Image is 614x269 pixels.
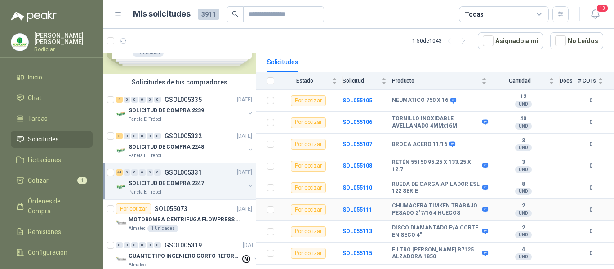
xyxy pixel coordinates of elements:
th: Producto [392,72,492,90]
b: 40 [492,115,554,123]
span: Remisiones [28,227,61,237]
div: UND [515,101,532,108]
p: [DATE] [243,241,258,250]
a: 41 0 0 0 0 0 GSOL005331[DATE] Company LogoSOLICITUD DE COMPRA 2247Panela El Trébol [116,167,254,196]
div: UND [515,144,532,151]
div: 0 [124,242,130,248]
div: 0 [131,97,138,103]
span: # COTs [578,78,596,84]
div: Solicitudes [267,57,298,67]
a: Cotizar1 [11,172,93,189]
p: [DATE] [237,168,252,177]
b: 2 [492,225,554,232]
b: RETÉN 55150 95.25 X 133.25 X 12.7 [392,159,480,173]
p: GSOL005331 [165,169,202,176]
b: 3 [492,137,554,145]
p: GSOL005332 [165,133,202,139]
a: SOL055111 [343,207,372,213]
a: SOL055108 [343,163,372,169]
div: 0 [147,97,153,103]
span: Solicitud [343,78,379,84]
b: 4 [492,246,554,253]
a: SOL055107 [343,141,372,147]
b: 0 [578,140,603,149]
div: Solicitudes de tus compradores [103,74,256,91]
a: SOL055106 [343,119,372,125]
a: Órdenes de Compra [11,193,93,220]
b: DISCO DIAMANTADO P/A CORTE EN SECO 4" [392,225,480,238]
div: 0 [139,169,146,176]
p: GUANTE TIPO INGENIERO CORTO REFORZADO [129,252,240,260]
h1: Mis solicitudes [133,8,191,21]
b: 8 [492,181,554,188]
b: CHUMACERA TIMKEN TRABAJO PESADO 2"7/16 4 HUECOS [392,203,480,216]
p: SOLICITUD DE COMPRA 2248 [129,143,204,151]
a: SOL055105 [343,97,372,104]
span: Cotizar [28,176,49,185]
p: MOTOBOMBA CENTRIFUGA FLOWPRESS 1.5HP-220 [129,216,240,224]
div: Todas [465,9,484,19]
div: 1 Unidades [147,225,178,232]
div: 0 [139,97,146,103]
b: TORNILLO INOXIDABLE AVELLANADO 4MMx16M [392,115,480,129]
div: 0 [124,169,130,176]
div: 0 [124,133,130,139]
span: Licitaciones [28,155,61,165]
p: Almatec [129,261,146,269]
p: GSOL005335 [165,97,202,103]
div: 0 [116,242,123,248]
p: GSOL005319 [165,242,202,248]
p: Panela El Trébol [129,189,161,196]
div: 0 [124,97,130,103]
div: 4 [116,97,123,103]
div: Por cotizar [291,204,326,215]
a: Tareas [11,110,93,127]
span: Estado [280,78,330,84]
th: Solicitud [343,72,392,90]
b: 0 [578,184,603,192]
img: Company Logo [116,181,127,192]
span: Inicio [28,72,42,82]
div: 0 [154,133,161,139]
a: 3 0 0 0 0 0 GSOL005332[DATE] Company LogoSOLICITUD DE COMPRA 2248Panela El Trébol [116,131,254,159]
span: Cantidad [492,78,547,84]
div: Por cotizar [291,139,326,150]
div: 0 [131,242,138,248]
div: Por cotizar [291,95,326,106]
div: Por cotizar [116,203,151,214]
span: search [232,11,238,17]
a: SOL055115 [343,250,372,256]
div: Por cotizar [291,248,326,259]
img: Company Logo [116,218,127,229]
img: Logo peakr [11,11,57,22]
a: Configuración [11,244,93,261]
th: Docs [560,72,578,90]
img: Company Logo [116,145,127,156]
b: RUEDA DE CARGA APILADOR ESL 122 SERIE [392,181,480,195]
p: [PERSON_NAME] [PERSON_NAME] [34,32,93,45]
th: Cantidad [492,72,560,90]
span: Solicitudes [28,134,59,144]
b: SOL055110 [343,185,372,191]
div: 3 [116,133,123,139]
span: 3911 [198,9,219,20]
div: 0 [147,133,153,139]
div: Por cotizar [291,161,326,172]
b: 3 [492,159,554,166]
button: Asignado a mi [478,32,543,49]
div: UND [515,166,532,173]
div: Por cotizar [291,117,326,128]
th: Estado [280,72,343,90]
a: Chat [11,89,93,106]
p: [DATE] [237,96,252,104]
div: 0 [131,133,138,139]
div: 0 [154,169,161,176]
p: SOLICITUD DE COMPRA 2247 [129,179,204,188]
p: SOLICITUD DE COMPRA 2239 [129,106,204,115]
b: FILTRO [PERSON_NAME] B7125 ALZADORA 1850 [392,247,480,260]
